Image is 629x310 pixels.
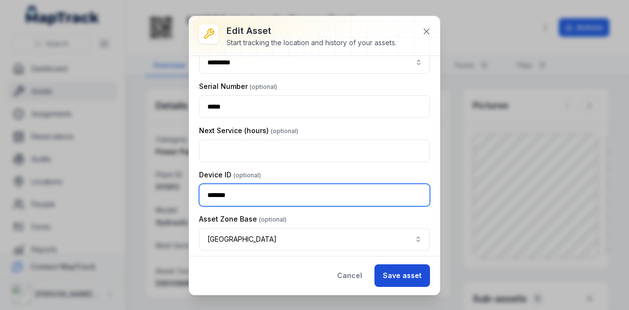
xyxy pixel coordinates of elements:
label: Asset Zone Base [199,214,286,224]
button: Save asset [374,264,430,287]
button: [GEOGRAPHIC_DATA] [199,228,430,251]
input: asset-edit:cf[7b2ad715-4ce1-4afd-baaf-5d2b22496a4d]-label [199,51,430,74]
label: Device ID [199,170,261,180]
label: Serial Number [199,82,277,91]
h3: Edit asset [227,24,397,38]
label: Next Service (hours) [199,126,298,136]
button: Cancel [329,264,371,287]
div: Start tracking the location and history of your assets. [227,38,397,48]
